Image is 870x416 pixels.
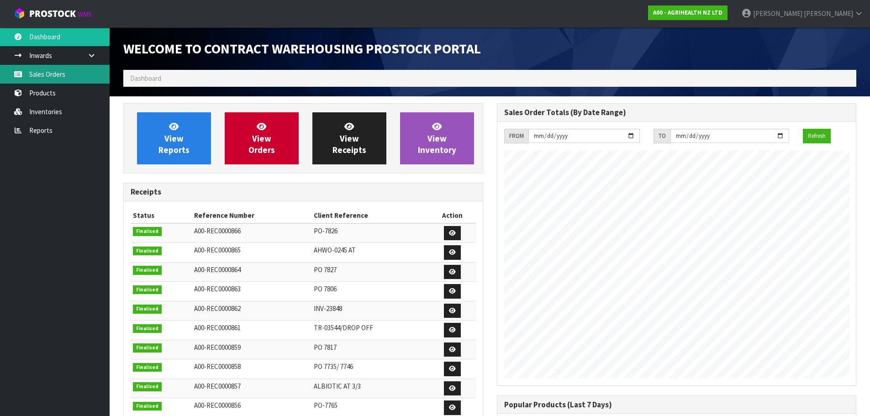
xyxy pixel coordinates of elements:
[804,9,853,18] span: [PERSON_NAME]
[803,129,831,143] button: Refresh
[504,129,528,143] div: FROM
[133,305,162,314] span: Finalised
[78,10,92,19] small: WMS
[314,343,337,352] span: PO 7817
[314,284,337,293] span: PO 7806
[14,8,25,19] img: cube-alt.png
[504,108,849,117] h3: Sales Order Totals (By Date Range)
[332,121,366,155] span: View Receipts
[133,227,162,236] span: Finalised
[133,382,162,391] span: Finalised
[225,112,299,164] a: ViewOrders
[314,382,361,390] span: ALBIOTIC AT 3/3
[314,265,337,274] span: PO 7827
[133,324,162,333] span: Finalised
[194,382,241,390] span: A00-REC0000857
[312,112,386,164] a: ViewReceipts
[194,284,241,293] span: A00-REC0000863
[314,246,356,254] span: AHWO-0245 AT
[753,9,802,18] span: [PERSON_NAME]
[194,323,241,332] span: A00-REC0000861
[133,363,162,372] span: Finalised
[133,285,162,295] span: Finalised
[194,304,241,313] span: A00-REC0000862
[248,121,275,155] span: View Orders
[194,246,241,254] span: A00-REC0000865
[133,343,162,353] span: Finalised
[133,247,162,256] span: Finalised
[192,208,311,223] th: Reference Number
[400,112,474,164] a: ViewInventory
[194,362,241,371] span: A00-REC0000858
[194,226,241,235] span: A00-REC0000866
[29,8,76,20] span: ProStock
[131,188,476,196] h3: Receipts
[194,401,241,410] span: A00-REC0000856
[194,265,241,274] span: A00-REC0000864
[429,208,476,223] th: Action
[418,121,456,155] span: View Inventory
[314,304,342,313] span: INV-23848
[133,266,162,275] span: Finalised
[654,129,670,143] div: TO
[131,208,192,223] th: Status
[314,226,337,235] span: PO-7826
[137,112,211,164] a: ViewReports
[314,362,353,371] span: PO 7735/ 7746
[311,208,429,223] th: Client Reference
[123,40,481,57] span: Welcome to Contract Warehousing ProStock Portal
[504,400,849,409] h3: Popular Products (Last 7 Days)
[653,9,722,16] strong: A00 - AGRIHEALTH NZ LTD
[314,323,373,332] span: TR-03544/DROP OFF
[194,343,241,352] span: A00-REC0000859
[314,401,337,410] span: PO-7765
[130,74,161,83] span: Dashboard
[158,121,190,155] span: View Reports
[133,402,162,411] span: Finalised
